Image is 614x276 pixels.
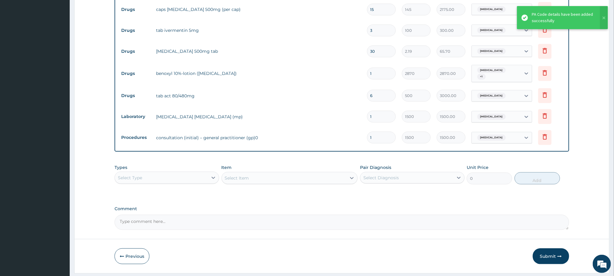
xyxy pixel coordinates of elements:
span: [MEDICAL_DATA] [477,27,506,33]
td: Drugs [118,90,153,101]
td: Drugs [118,4,153,15]
td: Procedures [118,132,153,143]
label: Types [115,165,127,170]
span: [MEDICAL_DATA] [477,114,506,120]
label: Pair Diagnosis [360,164,391,170]
td: tab ivermentin 5mg [153,24,364,36]
td: benoxyl 10%-lotion ([MEDICAL_DATA]) [153,67,364,79]
div: Select Diagnosis [363,175,399,181]
td: caps [MEDICAL_DATA] 500mg (per cap) [153,3,364,15]
div: Select Type [118,175,142,181]
div: Minimize live chat window [99,3,114,18]
span: + 1 [477,74,486,80]
td: Laboratory [118,111,153,122]
button: Previous [115,248,149,264]
td: tab act 80/480mg [153,90,364,102]
img: d_794563401_company_1708531726252_794563401 [11,30,25,45]
span: We're online! [35,76,84,138]
td: Drugs [118,25,153,36]
button: Submit [533,248,569,264]
label: Item [222,164,232,170]
span: [MEDICAL_DATA] [477,135,506,141]
span: [MEDICAL_DATA] [477,67,506,73]
td: [MEDICAL_DATA] [MEDICAL_DATA] (mp) [153,111,364,123]
div: Chat with us now [32,34,102,42]
span: [MEDICAL_DATA] [477,48,506,54]
button: Add [515,172,560,184]
span: [MEDICAL_DATA] [477,6,506,12]
label: Comment [115,206,569,211]
span: [MEDICAL_DATA] [477,93,506,99]
td: [MEDICAL_DATA] 500mg tab [153,45,364,57]
td: Drugs [118,68,153,79]
div: PA Code details have been added successfully [532,11,594,24]
textarea: Type your message and hit 'Enter' [3,166,115,187]
td: Drugs [118,46,153,57]
td: consultation (initial) – general practitioner (gp)0 [153,132,364,144]
label: Unit Price [467,164,489,170]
